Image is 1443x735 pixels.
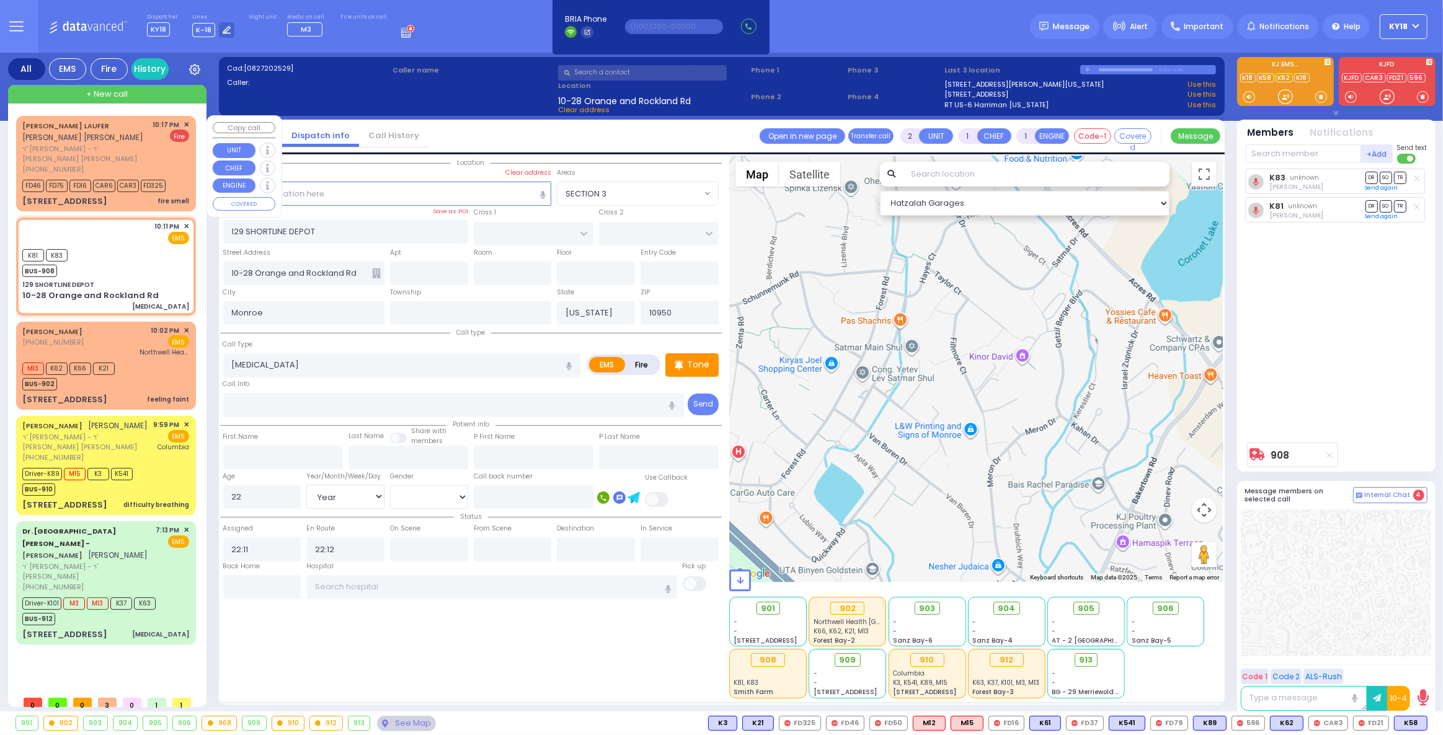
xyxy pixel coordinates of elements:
div: EMS [49,58,86,80]
a: FD21 [1387,73,1406,82]
span: 0 [48,698,67,707]
span: Northwell Health Lenox Hill [140,348,189,357]
label: First Name [223,432,259,442]
label: Clear address [505,168,551,178]
div: BLS [742,716,774,731]
a: KJFD [1342,73,1362,82]
button: Copy call [213,122,275,134]
label: Fire [624,357,659,372]
span: DR [1365,172,1378,183]
span: - [1052,678,1056,687]
button: Transfer call [848,128,894,144]
a: Send again [1365,184,1398,191]
button: Toggle fullscreen view [1192,162,1217,187]
a: [PERSON_NAME] [22,526,116,560]
div: 913 [349,716,370,730]
input: (000)000-00000 [625,19,723,34]
span: + New call [86,88,128,100]
span: EMS [168,232,189,244]
label: In Service [641,524,672,534]
span: Dr. [GEOGRAPHIC_DATA][PERSON_NAME] - [22,526,116,548]
span: BRIA Phone [565,14,606,25]
div: Fire [91,58,128,80]
span: SECTION 3 [566,188,606,200]
label: Dispatcher [147,14,178,21]
label: Gender [390,472,414,482]
span: K21 [93,363,115,375]
div: 909 [242,716,266,730]
span: 10:17 PM [153,120,180,130]
span: BUS-902 [22,378,57,390]
span: 901 [761,602,775,615]
span: K3, K541, K89, M15 [893,678,948,687]
label: Caller: [227,77,388,88]
span: Northwell Health Lenox Hill [814,617,935,627]
button: Notifications [1310,126,1374,140]
label: Medic on call [287,14,326,21]
label: Destination [557,524,594,534]
span: TR [1394,200,1406,212]
span: 3 [98,698,117,707]
span: [STREET_ADDRESS] [814,687,877,697]
span: K37 [110,597,132,610]
label: Floor [557,248,572,258]
label: Cross 1 [474,208,496,218]
div: 905 [143,716,167,730]
span: 905 [1078,602,1094,615]
span: 9:59 PM [154,420,180,429]
div: All [8,58,45,80]
a: [STREET_ADDRESS] [944,89,1008,100]
label: En Route [306,524,335,534]
button: +Add [1361,144,1393,163]
a: RT US-6 Harriman [US_STATE] [944,100,1049,110]
label: P First Name [474,432,515,442]
div: 904 [113,716,138,730]
span: Other building occupants [372,268,381,278]
label: Call back number [474,472,533,482]
img: Logo [49,19,131,34]
span: ר' [PERSON_NAME] - ר' [PERSON_NAME] [PERSON_NAME] [22,432,149,452]
button: Code 2 [1271,669,1302,684]
small: Share with [411,426,446,436]
a: Use this [1188,89,1216,100]
span: Help [1344,21,1361,32]
label: Cross 2 [599,208,624,218]
div: 129 SHORTLINE DEPOT [22,280,94,289]
span: SECTION 3 [557,182,701,205]
img: red-radio-icon.svg [1314,720,1320,726]
input: Search member [1245,144,1361,163]
div: 912 [310,716,342,730]
label: Location [558,81,747,91]
span: TR [1394,172,1406,183]
span: BG - 29 Merriewold S. [1052,687,1122,697]
span: unknown [1288,201,1317,211]
img: Google [732,566,773,582]
div: 912 [990,653,1024,667]
span: [PHONE_NUMBER] [22,337,84,347]
button: Show satellite imagery [779,162,840,187]
span: Forest Bay-3 [972,687,1014,697]
span: 7:13 PM [156,526,180,535]
img: red-radio-icon.svg [875,720,881,726]
span: K-18 [192,23,215,37]
span: Clear address [558,105,610,115]
span: K66 [69,363,91,375]
button: Internal Chat 4 [1353,487,1427,503]
label: From Scene [474,524,512,534]
span: Columbia [893,669,925,678]
button: Covered [1114,128,1152,144]
div: [STREET_ADDRESS] [22,394,107,406]
span: 10:11 PM [155,222,180,231]
span: AT - 2 [GEOGRAPHIC_DATA] [1052,636,1144,645]
label: Turn off text [1397,152,1417,165]
img: red-radio-icon.svg [1072,720,1078,726]
a: K18 [1240,73,1256,82]
button: 10-4 [1387,686,1410,711]
button: Code-1 [1074,128,1111,144]
input: Search a contact [558,65,727,81]
div: 902 [44,716,78,730]
span: ✕ [184,420,189,430]
span: Driver-K101 [22,597,61,610]
div: difficulty breathing [123,500,189,509]
span: 1 [148,698,166,707]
